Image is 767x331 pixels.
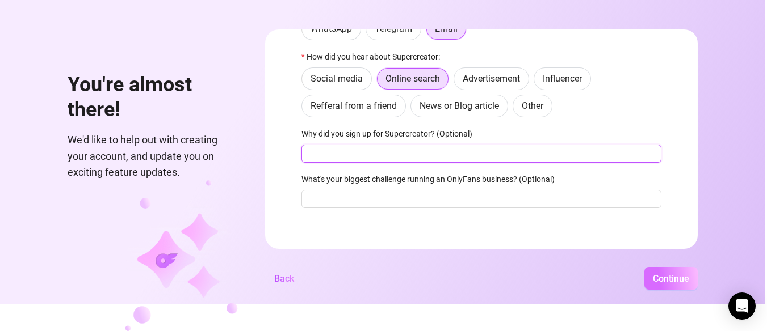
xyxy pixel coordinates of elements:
span: We'd like to help out with creating your account, and update you on exciting feature updates. [68,132,238,180]
h1: You're almost there! [68,73,238,122]
input: Why did you sign up for Supercreator? (Optional) [301,145,661,163]
input: What's your biggest challenge running an OnlyFans business? (Optional) [301,190,661,208]
span: Back [274,273,294,284]
label: What's your biggest challenge running an OnlyFans business? (Optional) [301,173,562,185]
span: Continue [653,273,689,284]
span: Refferal from a friend [311,100,397,111]
span: News or Blog article [420,100,499,111]
label: How did you hear about Supercreator: [301,50,447,63]
span: Influencer [543,73,582,84]
button: Back [265,267,303,290]
span: Advertisement [463,73,520,84]
button: Continue [644,267,698,290]
span: Online search [385,73,440,84]
div: Open Intercom Messenger [728,292,756,320]
span: Social media [311,73,363,84]
label: Why did you sign up for Supercreator? (Optional) [301,128,480,140]
span: Other [522,100,543,111]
